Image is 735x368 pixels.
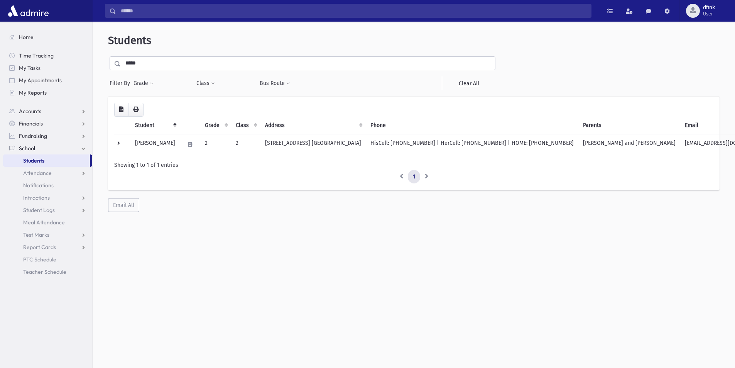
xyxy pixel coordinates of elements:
[578,117,680,134] th: Parents
[19,34,34,41] span: Home
[19,108,41,115] span: Accounts
[108,198,139,212] button: Email All
[196,76,215,90] button: Class
[231,117,260,134] th: Class: activate to sort column ascending
[133,76,154,90] button: Grade
[23,244,56,251] span: Report Cards
[3,74,92,86] a: My Appointments
[3,179,92,192] a: Notifications
[19,77,62,84] span: My Appointments
[3,216,92,229] a: Meal Attendance
[110,79,133,87] span: Filter By
[19,120,43,127] span: Financials
[200,134,231,155] td: 2
[23,268,66,275] span: Teacher Schedule
[3,86,92,99] a: My Reports
[23,219,65,226] span: Meal Attendance
[3,167,92,179] a: Attendance
[200,117,231,134] th: Grade: activate to sort column ascending
[3,130,92,142] a: Fundraising
[442,76,495,90] a: Clear All
[19,52,54,59] span: Time Tracking
[3,117,92,130] a: Financials
[3,241,92,253] a: Report Cards
[19,89,47,96] span: My Reports
[3,154,90,167] a: Students
[3,62,92,74] a: My Tasks
[408,170,420,184] a: 1
[114,161,713,169] div: Showing 1 to 1 of 1 entries
[19,64,41,71] span: My Tasks
[23,170,52,176] span: Attendance
[366,117,578,134] th: Phone
[703,11,715,17] span: User
[23,207,55,214] span: Student Logs
[260,134,366,155] td: [STREET_ADDRESS] [GEOGRAPHIC_DATA]
[23,157,44,164] span: Students
[114,103,128,117] button: CSV
[128,103,144,117] button: Print
[23,194,50,201] span: Infractions
[19,145,35,152] span: School
[6,3,51,19] img: AdmirePro
[130,134,180,155] td: [PERSON_NAME]
[260,117,366,134] th: Address: activate to sort column ascending
[3,204,92,216] a: Student Logs
[19,132,47,139] span: Fundraising
[366,134,578,155] td: HisCell: [PHONE_NUMBER] | HerCell: [PHONE_NUMBER] | HOME: [PHONE_NUMBER]
[231,134,260,155] td: 2
[23,256,56,263] span: PTC Schedule
[703,5,715,11] span: dfink
[259,76,291,90] button: Bus Route
[578,134,680,155] td: [PERSON_NAME] and [PERSON_NAME]
[3,49,92,62] a: Time Tracking
[23,182,54,189] span: Notifications
[3,142,92,154] a: School
[3,253,92,266] a: PTC Schedule
[3,266,92,278] a: Teacher Schedule
[108,34,151,47] span: Students
[3,31,92,43] a: Home
[116,4,591,18] input: Search
[3,105,92,117] a: Accounts
[3,192,92,204] a: Infractions
[130,117,180,134] th: Student: activate to sort column descending
[3,229,92,241] a: Test Marks
[23,231,49,238] span: Test Marks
